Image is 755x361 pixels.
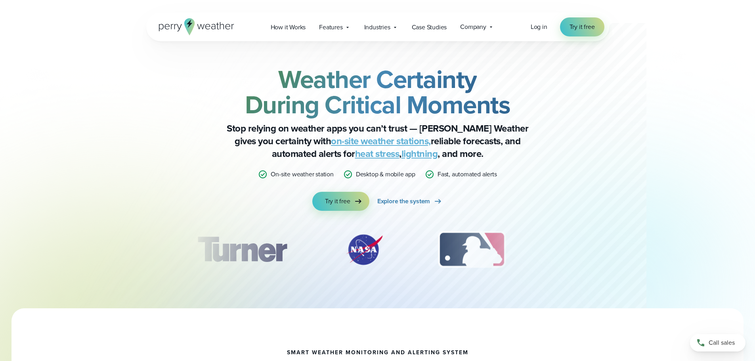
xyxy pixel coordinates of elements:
a: How it Works [264,19,313,35]
p: Stop relying on weather apps you can’t trust — [PERSON_NAME] Weather gives you certainty with rel... [219,122,536,160]
span: Call sales [709,338,735,348]
img: Turner-Construction_1.svg [185,230,298,269]
strong: Weather Certainty During Critical Moments [245,61,510,123]
a: Try it free [560,17,604,36]
img: MLB.svg [430,230,514,269]
h1: smart weather monitoring and alerting system [287,350,468,356]
a: Try it free [312,192,369,211]
span: Industries [364,23,390,32]
span: Case Studies [412,23,447,32]
a: lightning [401,147,438,161]
span: Features [319,23,342,32]
span: How it Works [271,23,306,32]
p: On-site weather station [271,170,333,179]
div: 3 of 12 [430,230,514,269]
p: Fast, automated alerts [438,170,497,179]
a: heat stress [355,147,399,161]
div: 1 of 12 [185,230,298,269]
span: Company [460,22,486,32]
span: Log in [531,22,547,31]
a: Case Studies [405,19,454,35]
a: Log in [531,22,547,32]
img: NASA.svg [336,230,392,269]
img: PGA.svg [552,230,615,269]
a: on-site weather stations, [331,134,431,148]
span: Explore the system [377,197,430,206]
span: Try it free [325,197,350,206]
div: 2 of 12 [336,230,392,269]
p: Desktop & mobile app [356,170,415,179]
span: Try it free [570,22,595,32]
a: Call sales [690,334,745,351]
a: Explore the system [377,192,443,211]
div: 4 of 12 [552,230,615,269]
div: slideshow [186,230,570,273]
